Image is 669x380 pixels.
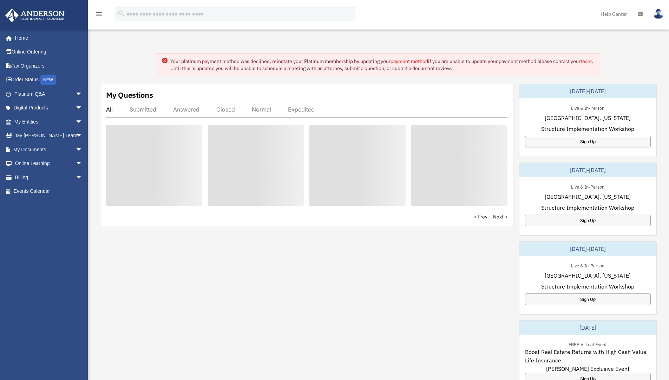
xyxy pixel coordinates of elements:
[519,84,656,98] div: [DATE]-[DATE]
[40,75,56,85] div: NEW
[525,348,651,365] span: Boost Real Estate Returns with High Cash Value Life Insurance
[391,58,428,64] a: payment method
[565,183,610,190] div: Live & In-Person
[3,8,67,22] img: Anderson Advisors Platinum Portal
[76,101,90,115] span: arrow_drop_down
[581,58,592,64] a: team
[525,215,651,226] a: Sign Up
[95,12,103,18] a: menu
[563,340,612,348] div: FREE Virtual Event
[76,129,90,143] span: arrow_drop_down
[474,213,487,220] a: < Prev
[5,45,93,59] a: Online Ordering
[216,106,235,113] div: Closed
[5,170,93,184] a: Billingarrow_drop_down
[5,157,93,171] a: Online Learningarrow_drop_down
[653,9,664,19] img: User Pic
[541,203,634,212] span: Structure Implementation Workshop
[5,87,93,101] a: Platinum Q&Aarrow_drop_down
[106,90,153,100] div: My Questions
[95,10,103,18] i: menu
[288,106,315,113] div: Expedited
[541,282,634,291] span: Structure Implementation Workshop
[546,365,630,373] span: [PERSON_NAME] Exclusive Event
[106,106,113,113] div: All
[130,106,156,113] div: Submitted
[493,213,507,220] a: Next >
[5,59,93,73] a: Tax Organizers
[76,115,90,129] span: arrow_drop_down
[565,104,610,111] div: Live & In-Person
[76,157,90,171] span: arrow_drop_down
[541,125,634,133] span: Structure Implementation Workshop
[519,242,656,256] div: [DATE]-[DATE]
[545,192,631,201] span: [GEOGRAPHIC_DATA], [US_STATE]
[545,114,631,122] span: [GEOGRAPHIC_DATA], [US_STATE]
[117,9,125,17] i: search
[76,170,90,185] span: arrow_drop_down
[76,87,90,101] span: arrow_drop_down
[525,293,651,305] a: Sign Up
[565,261,610,269] div: Live & In-Person
[76,142,90,157] span: arrow_drop_down
[545,271,631,280] span: [GEOGRAPHIC_DATA], [US_STATE]
[519,163,656,177] div: [DATE]-[DATE]
[173,106,199,113] div: Answered
[5,129,93,143] a: My [PERSON_NAME] Teamarrow_drop_down
[5,184,93,198] a: Events Calendar
[525,136,651,147] a: Sign Up
[5,101,93,115] a: Digital Productsarrow_drop_down
[5,73,93,87] a: Order StatusNEW
[5,115,93,129] a: My Entitiesarrow_drop_down
[252,106,271,113] div: Normal
[519,321,656,335] div: [DATE]
[5,142,93,157] a: My Documentsarrow_drop_down
[5,31,90,45] a: Home
[170,58,595,72] div: Your platinum payment method was declined, reinstate your Platinum membership by updating your if...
